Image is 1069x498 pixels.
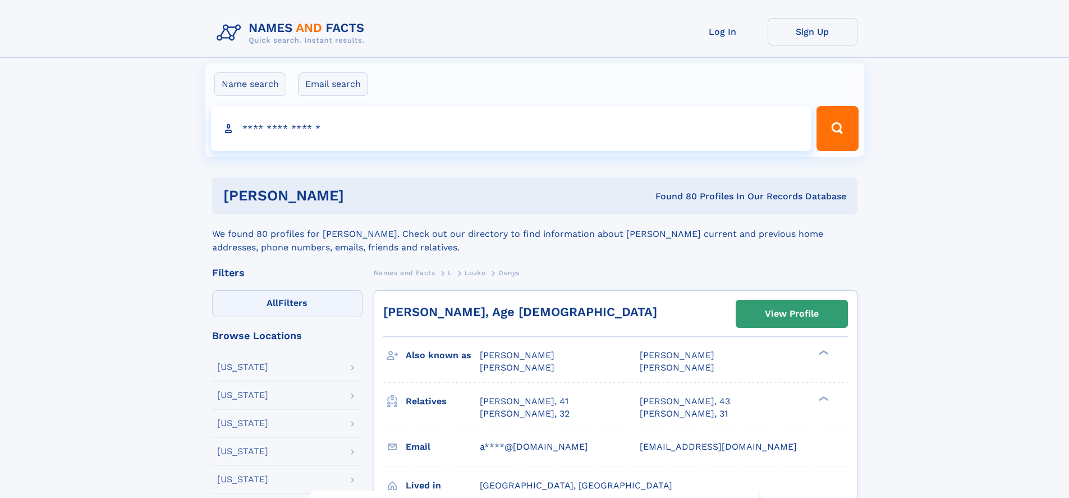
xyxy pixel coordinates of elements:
div: ❯ [816,395,829,402]
a: [PERSON_NAME], 32 [480,408,570,420]
div: [US_STATE] [217,447,268,456]
div: We found 80 profiles for [PERSON_NAME]. Check out our directory to find information about [PERSON... [212,214,857,254]
span: [GEOGRAPHIC_DATA], [GEOGRAPHIC_DATA] [480,480,672,491]
a: [PERSON_NAME], 31 [640,408,728,420]
a: [PERSON_NAME], 41 [480,395,568,408]
a: Sign Up [768,18,857,45]
label: Filters [212,290,363,317]
a: L [448,266,452,280]
div: Browse Locations [212,331,363,341]
div: [US_STATE] [217,475,268,484]
span: [PERSON_NAME] [640,362,714,373]
h3: Lived in [406,476,480,495]
h3: Email [406,437,480,456]
img: Logo Names and Facts [212,18,374,48]
div: View Profile [765,301,819,327]
label: Name search [214,72,286,96]
a: Lozko [465,266,485,280]
a: [PERSON_NAME], 43 [640,395,730,408]
div: [US_STATE] [217,391,268,400]
span: Denys [498,269,520,277]
span: [PERSON_NAME] [480,350,554,360]
div: [US_STATE] [217,419,268,428]
span: L [448,269,452,277]
label: Email search [298,72,368,96]
span: [EMAIL_ADDRESS][DOMAIN_NAME] [640,441,797,452]
span: [PERSON_NAME] [640,350,714,360]
div: ❯ [816,349,829,357]
button: Search Button [816,106,858,151]
a: Log In [678,18,768,45]
input: search input [211,106,812,151]
div: Filters [212,268,363,278]
a: Names and Facts [374,266,435,280]
span: All [267,298,278,308]
a: [PERSON_NAME], Age [DEMOGRAPHIC_DATA] [383,305,657,319]
a: View Profile [736,300,847,327]
h3: Relatives [406,392,480,411]
span: Lozko [465,269,485,277]
h1: [PERSON_NAME] [223,189,500,203]
h3: Also known as [406,346,480,365]
span: [PERSON_NAME] [480,362,554,373]
div: [US_STATE] [217,363,268,372]
div: Found 80 Profiles In Our Records Database [499,190,846,203]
